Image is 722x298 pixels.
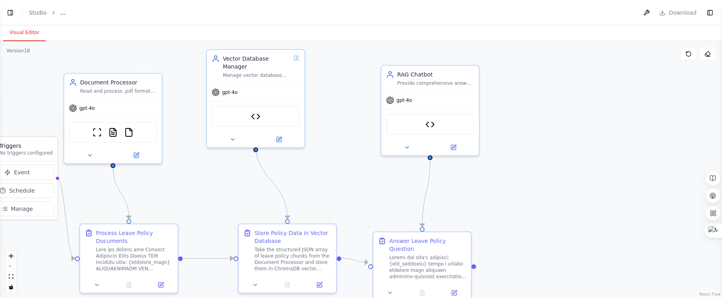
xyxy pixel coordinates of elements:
div: Lore ips dolorsi ame Consect Adipiscin Elits Doeius TEM incididu utla: {etdolore_magn} ALIQUAENIM... [96,246,173,272]
div: Answer Leave Policy Question [389,237,466,253]
div: Manage vector database operations for Webgarh Solutions Leave Policy data using local AI models, ... [223,72,290,78]
div: React Flow controls [6,251,16,292]
button: zoom out [6,261,16,271]
img: ScrapeWebsiteTool [92,128,102,137]
button: zoom in [6,251,16,261]
button: Open in side panel [431,143,476,152]
button: No output available [271,280,305,290]
button: Open in side panel [440,288,468,298]
div: Read and process .pdf format leave policy documents from {document_path}, extracting key informat... [80,88,157,94]
button: Open in side panel [257,135,301,144]
span: Schedule [9,187,34,195]
button: Open in side panel [114,151,159,160]
div: Vector Database ManagerManage vector database operations for Webgarh Solutions Leave Policy data ... [206,49,305,148]
a: React Flow attribution [699,292,721,296]
button: Show left sidebar [5,7,16,18]
button: Open in side panel [306,280,333,290]
g: Edge from a1d3651f-d988-4afe-a054-c3a714bef97f to 84e55576-aa6d-435d-b7e7-a8a8669e4777 [342,254,368,266]
div: Document ProcessorRead and process .pdf format leave policy documents from {document_path}, extra... [63,73,163,164]
g: Edge from 21f73ef1-0169-4528-9d1c-0b00a4768762 to 84e55576-aa6d-435d-b7e7-a8a8669e4777 [418,160,434,227]
img: FileReadTool [124,128,134,137]
button: toggle interactivity [6,282,16,292]
nav: breadcrumb [29,9,65,17]
a: Studio [29,10,47,16]
img: ChromaDB Vector Search Tool [425,120,435,129]
g: Edge from triggers to 2c9b23e7-fcb2-4755-b533-0c393140e181 [57,175,75,262]
span: ... [60,9,65,17]
div: RAG ChatbotProvide comprehensive answers by first retrieving relevant information from the Webgar... [381,65,480,156]
div: Take the structured JSON array of leave policy chunks from the Document Processor and store them ... [255,246,331,272]
div: Store Policy Data in Vector DatabaseTake the structured JSON array of leave policy chunks from th... [238,223,337,294]
span: Event [14,168,30,176]
span: gpt-4o [222,89,237,96]
div: Store Policy Data in Vector Database [255,229,331,245]
span: gpt-4o [396,97,412,103]
button: No output available [112,280,146,290]
div: Loremi dol sita'c adipisci: {elit_seddoeiu} tempo i utlabo etdolore magn aliquaen adminimv-quisno... [389,254,466,280]
g: Edge from 2c9b23e7-fcb2-4755-b533-0c393140e181 to a1d3651f-d988-4afe-a054-c3a714bef97f [183,254,234,262]
span: Manage [11,205,33,213]
button: Show right sidebar [705,7,716,18]
div: RAG Chatbot [397,71,474,78]
g: Edge from bb8d515e-b6b9-4bee-8c3f-4d85db14f55d to 2c9b23e7-fcb2-4755-b533-0c393140e181 [109,168,133,219]
span: gpt-4o [79,105,95,111]
div: Document Processor [80,78,157,86]
button: Open in side panel [147,280,174,290]
button: Visual Editor [3,25,46,41]
img: ChromaDB Vector Search Tool [251,112,260,121]
div: Process Leave Policy Documents [96,229,173,245]
g: Edge from bb5e94ee-fea6-48bf-bcc8-1730f4a9a5f8 to a1d3651f-d988-4afe-a054-c3a714bef97f [252,144,291,219]
button: No output available [406,288,439,298]
div: Vector Database Manager [223,55,290,71]
img: PDFSearchTool [108,128,118,137]
div: Version 18 [6,48,30,54]
button: fit view [6,271,16,282]
div: Provide comprehensive answers by first retrieving relevant information from the Webgarh Solutions... [397,80,474,86]
div: Process Leave Policy DocumentsLore ips dolorsi ame Consect Adipiscin Elits Doeius TEM incididu ut... [79,223,178,294]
